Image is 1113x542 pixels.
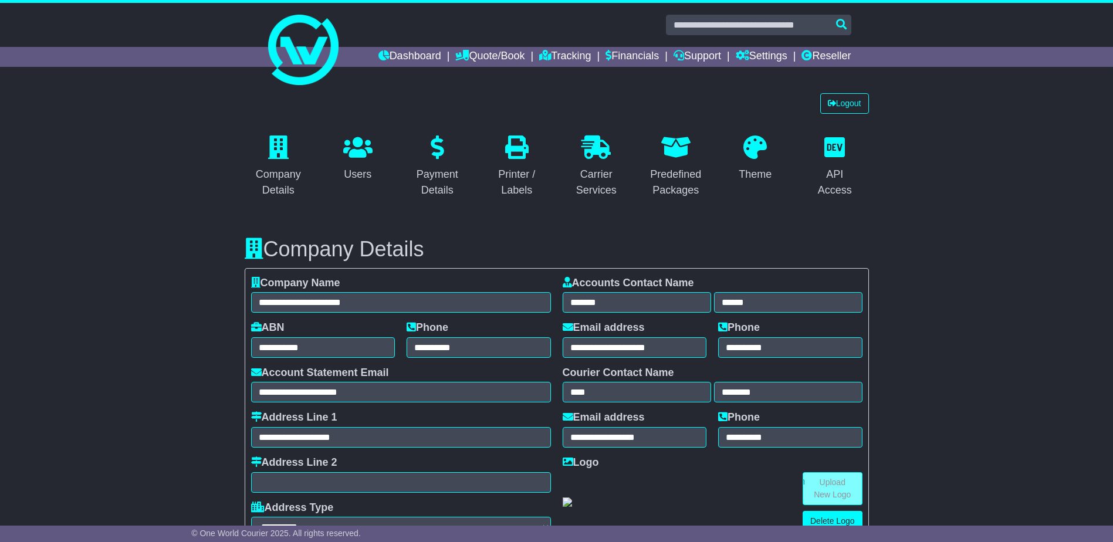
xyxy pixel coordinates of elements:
[245,238,869,261] h3: Company Details
[674,47,721,67] a: Support
[483,131,551,202] a: Printer / Labels
[563,411,645,424] label: Email address
[808,167,861,198] div: API Access
[455,47,525,67] a: Quote/Book
[336,131,380,187] a: Users
[251,502,334,514] label: Address Type
[563,131,631,202] a: Carrier Services
[191,529,361,538] span: © One World Courier 2025. All rights reserved.
[642,131,710,202] a: Predefined Packages
[407,321,448,334] label: Phone
[605,47,659,67] a: Financials
[649,167,702,198] div: Predefined Packages
[739,167,772,182] div: Theme
[343,167,373,182] div: Users
[378,47,441,67] a: Dashboard
[563,321,645,334] label: Email address
[252,167,305,198] div: Company Details
[820,93,869,114] a: Logout
[563,277,694,290] label: Accounts Contact Name
[251,321,285,334] label: ABN
[490,167,543,198] div: Printer / Labels
[803,472,862,505] a: Upload New Logo
[251,277,340,290] label: Company Name
[563,456,599,469] label: Logo
[731,131,779,187] a: Theme
[801,131,869,202] a: API Access
[251,411,337,424] label: Address Line 1
[539,47,591,67] a: Tracking
[801,47,851,67] a: Reseller
[563,497,572,507] img: GetCustomerLogo
[251,456,337,469] label: Address Line 2
[251,367,389,380] label: Account Statement Email
[245,131,313,202] a: Company Details
[718,321,760,334] label: Phone
[411,167,464,198] div: Payment Details
[803,511,862,531] a: Delete Logo
[570,167,623,198] div: Carrier Services
[736,47,787,67] a: Settings
[404,131,472,202] a: Payment Details
[563,367,674,380] label: Courier Contact Name
[718,411,760,424] label: Phone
